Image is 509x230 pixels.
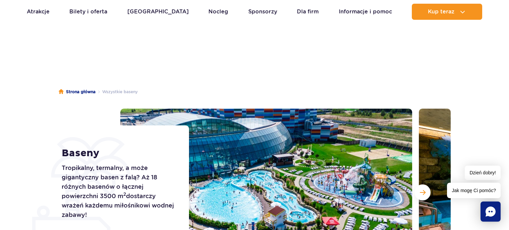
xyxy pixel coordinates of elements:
span: Dzień dobry! [465,166,501,180]
li: Wszystkie baseny [96,89,138,95]
sup: 2 [123,191,126,197]
a: Dla firm [297,4,319,20]
a: Sponsorzy [248,4,277,20]
h1: Baseny [62,147,174,159]
button: Kup teraz [412,4,482,20]
a: Bilety i oferta [69,4,107,20]
a: Informacje i pomoc [339,4,392,20]
button: Następny slajd [415,184,431,200]
div: Chat [481,202,501,222]
span: Jak mogę Ci pomóc? [447,183,501,198]
a: [GEOGRAPHIC_DATA] [127,4,189,20]
span: Kup teraz [428,9,454,15]
a: Nocleg [208,4,228,20]
a: Strona główna [59,89,96,95]
p: Tropikalny, termalny, a może gigantyczny basen z falą? Aż 18 różnych basenów o łącznej powierzchn... [62,163,174,220]
a: Atrakcje [27,4,50,20]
